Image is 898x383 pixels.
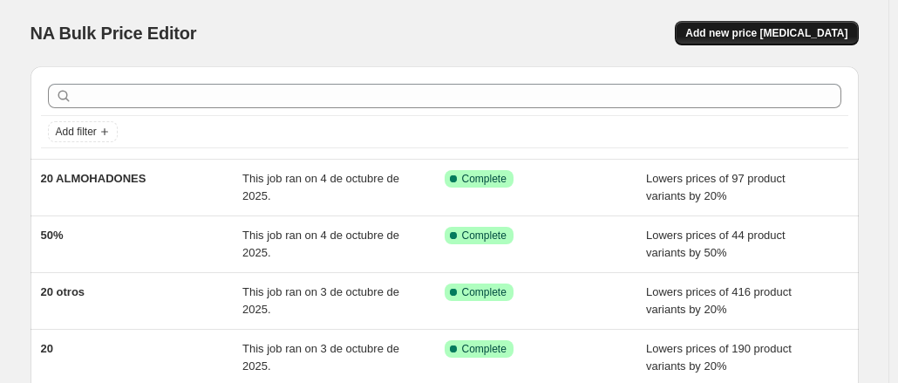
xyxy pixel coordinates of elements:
[41,229,64,242] span: 50%
[56,125,97,139] span: Add filter
[242,285,399,316] span: This job ran on 3 de octubre de 2025.
[462,342,507,356] span: Complete
[462,172,507,186] span: Complete
[646,172,786,202] span: Lowers prices of 97 product variants by 20%
[31,24,197,43] span: NA Bulk Price Editor
[41,285,85,298] span: 20 otros
[48,121,118,142] button: Add filter
[242,342,399,373] span: This job ran on 3 de octubre de 2025.
[685,26,847,40] span: Add new price [MEDICAL_DATA]
[41,342,53,355] span: 20
[462,229,507,243] span: Complete
[41,172,146,185] span: 20 ALMOHADONES
[646,229,786,259] span: Lowers prices of 44 product variants by 50%
[675,21,858,45] button: Add new price [MEDICAL_DATA]
[646,285,792,316] span: Lowers prices of 416 product variants by 20%
[242,172,399,202] span: This job ran on 4 de octubre de 2025.
[646,342,792,373] span: Lowers prices of 190 product variants by 20%
[242,229,399,259] span: This job ran on 4 de octubre de 2025.
[462,285,507,299] span: Complete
